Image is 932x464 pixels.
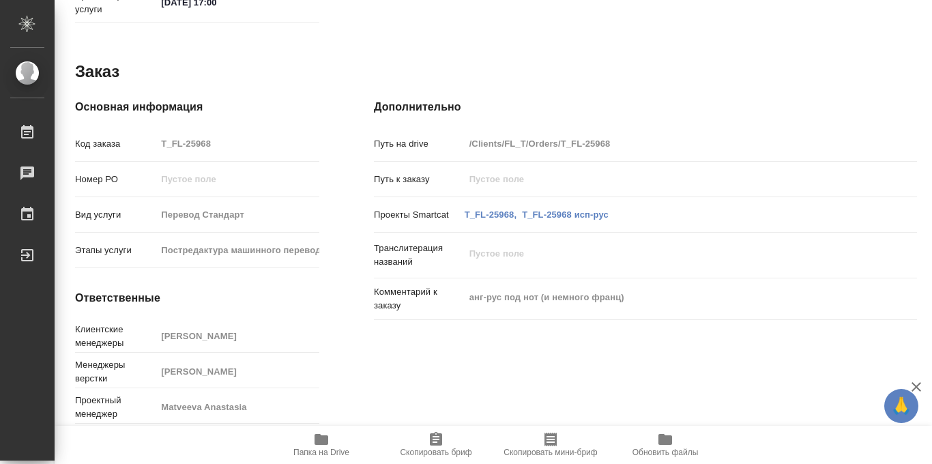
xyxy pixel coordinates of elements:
[156,134,319,154] input: Пустое поле
[156,326,319,346] input: Пустое поле
[374,285,465,313] p: Комментарий к заказу
[75,99,319,115] h4: Основная информация
[504,448,597,457] span: Скопировать мини-бриф
[264,426,379,464] button: Папка на Drive
[156,362,319,381] input: Пустое поле
[156,205,319,224] input: Пустое поле
[156,397,319,417] input: Пустое поле
[465,209,517,220] a: T_FL-25968,
[465,286,872,309] textarea: анг-рус под нот (и немного франц)
[374,99,917,115] h4: Дополнительно
[608,426,723,464] button: Обновить файлы
[374,137,465,151] p: Путь на drive
[400,448,471,457] span: Скопировать бриф
[374,242,465,269] p: Транслитерация названий
[465,169,872,189] input: Пустое поле
[156,240,319,260] input: Пустое поле
[374,208,465,222] p: Проекты Smartcat
[75,173,156,186] p: Номер РО
[75,61,119,83] h2: Заказ
[890,392,913,420] span: 🙏
[75,244,156,257] p: Этапы услуги
[75,394,156,421] p: Проектный менеджер
[75,290,319,306] h4: Ответственные
[156,169,319,189] input: Пустое поле
[632,448,699,457] span: Обновить файлы
[75,358,156,386] p: Менеджеры верстки
[522,209,609,220] a: T_FL-25968 исп-рус
[75,323,156,350] p: Клиентские менеджеры
[465,134,872,154] input: Пустое поле
[379,426,493,464] button: Скопировать бриф
[75,137,156,151] p: Код заказа
[75,208,156,222] p: Вид услуги
[293,448,349,457] span: Папка на Drive
[884,389,918,423] button: 🙏
[493,426,608,464] button: Скопировать мини-бриф
[374,173,465,186] p: Путь к заказу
